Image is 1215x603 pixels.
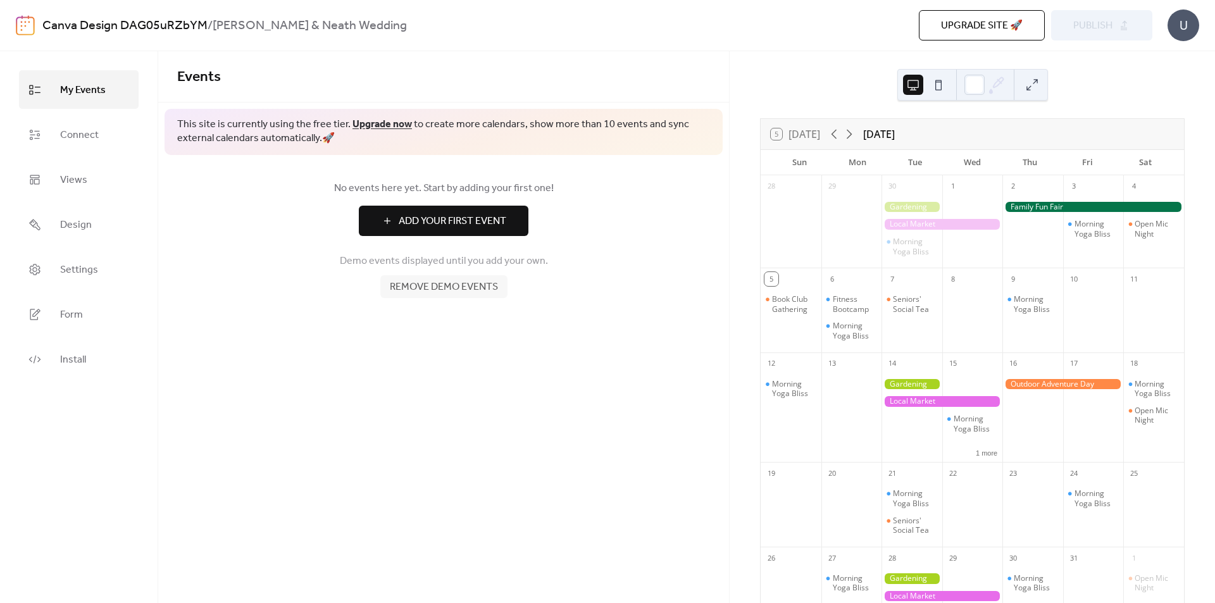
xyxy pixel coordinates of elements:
div: [DATE] [863,127,895,142]
div: Wed [944,150,1001,175]
div: Morning Yoga Bliss [1063,219,1124,239]
div: Tue [886,150,944,175]
span: Form [60,305,83,325]
div: Morning Yoga Bliss [833,573,877,593]
div: 28 [764,180,778,194]
div: 18 [1127,357,1141,371]
div: 1 [946,180,960,194]
div: Morning Yoga Bliss [772,379,816,399]
div: Morning Yoga Bliss [1014,573,1058,593]
div: Local Market [882,591,1002,602]
span: Install [60,350,86,370]
span: This site is currently using the free tier. to create more calendars, show more than 10 events an... [177,118,710,146]
div: Seniors' Social Tea [893,294,937,314]
span: Remove demo events [390,280,498,295]
div: Open Mic Night [1123,573,1184,593]
div: Morning Yoga Bliss [1123,379,1184,399]
div: 3 [1067,180,1081,194]
div: 4 [1127,180,1141,194]
div: Morning Yoga Bliss [1002,573,1063,593]
span: Events [177,63,221,91]
span: Views [60,170,87,190]
button: 1 more [971,447,1002,457]
div: Open Mic Night [1123,406,1184,425]
div: 5 [764,272,778,286]
div: Open Mic Night [1123,219,1184,239]
div: Morning Yoga Bliss [761,379,821,399]
div: 9 [1006,272,1020,286]
a: Add Your First Event [177,206,710,236]
span: Upgrade site 🚀 [941,18,1023,34]
button: Remove demo events [380,275,508,298]
div: Morning Yoga Bliss [1002,294,1063,314]
div: 30 [885,180,899,194]
div: Sat [1116,150,1174,175]
button: Upgrade site 🚀 [919,10,1045,40]
img: logo [16,15,35,35]
div: Thu [1001,150,1059,175]
div: 1 [1127,551,1141,565]
div: Morning Yoga Bliss [882,488,942,508]
div: Morning Yoga Bliss [954,414,998,433]
div: Morning Yoga Bliss [893,237,937,256]
div: Fitness Bootcamp [821,294,882,314]
span: Settings [60,260,98,280]
a: Canva Design DAG05uRZbYM [42,14,208,38]
div: Morning Yoga Bliss [833,321,877,340]
div: Open Mic Night [1135,219,1179,239]
div: 17 [1067,357,1081,371]
span: No events here yet. Start by adding your first one! [177,181,710,196]
div: 2 [1006,180,1020,194]
div: Morning Yoga Bliss [821,573,882,593]
div: 15 [946,357,960,371]
div: Sun [771,150,828,175]
div: 8 [946,272,960,286]
div: Open Mic Night [1135,406,1179,425]
div: 12 [764,357,778,371]
div: 16 [1006,357,1020,371]
a: My Events [19,70,139,109]
div: Morning Yoga Bliss [1075,488,1119,508]
div: Fri [1059,150,1116,175]
b: / [208,14,213,38]
a: Form [19,295,139,333]
div: Local Market [882,396,1002,407]
b: [PERSON_NAME] & Neath Wedding [213,14,407,38]
div: 29 [825,180,839,194]
div: Morning Yoga Bliss [893,488,937,508]
a: Settings [19,250,139,289]
button: Add Your First Event [359,206,528,236]
a: Design [19,205,139,244]
div: Gardening Workshop [882,202,942,213]
div: 14 [885,357,899,371]
div: Mon [828,150,886,175]
div: 13 [825,357,839,371]
div: Morning Yoga Bliss [882,237,942,256]
div: Morning Yoga Bliss [1063,488,1124,508]
div: 22 [946,466,960,480]
div: Local Market [882,219,1002,230]
div: Morning Yoga Bliss [1014,294,1058,314]
div: 29 [946,551,960,565]
a: Install [19,340,139,378]
div: 25 [1127,466,1141,480]
span: Demo events displayed until you add your own. [340,254,548,269]
div: Morning Yoga Bliss [821,321,882,340]
div: 11 [1127,272,1141,286]
div: Morning Yoga Bliss [942,414,1003,433]
div: 6 [825,272,839,286]
a: Upgrade now [352,115,412,134]
div: 24 [1067,466,1081,480]
div: Morning Yoga Bliss [1075,219,1119,239]
div: Open Mic Night [1135,573,1179,593]
div: 26 [764,551,778,565]
div: 31 [1067,551,1081,565]
div: U [1168,9,1199,41]
span: Connect [60,125,99,145]
div: Book Club Gathering [772,294,816,314]
div: Fitness Bootcamp [833,294,877,314]
div: Book Club Gathering [761,294,821,314]
div: Gardening Workshop [882,573,942,584]
div: Morning Yoga Bliss [1135,379,1179,399]
a: Connect [19,115,139,154]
